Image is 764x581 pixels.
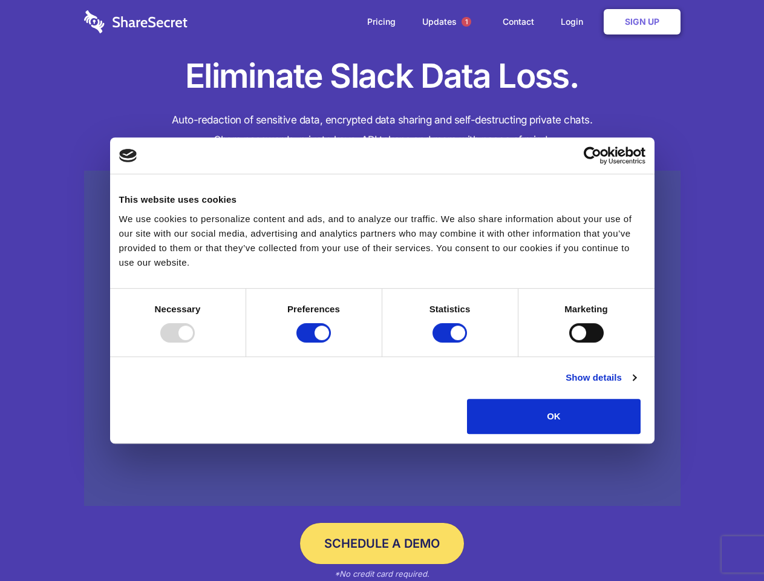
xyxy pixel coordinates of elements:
h1: Eliminate Slack Data Loss. [84,54,681,98]
strong: Preferences [287,304,340,314]
a: Wistia video thumbnail [84,171,681,507]
a: Usercentrics Cookiebot - opens in a new window [540,146,645,165]
h4: Auto-redaction of sensitive data, encrypted data sharing and self-destructing private chats. Shar... [84,110,681,150]
div: This website uses cookies [119,192,645,207]
a: Login [549,3,601,41]
a: Sign Up [604,9,681,34]
img: logo [119,149,137,162]
div: We use cookies to personalize content and ads, and to analyze our traffic. We also share informat... [119,212,645,270]
button: OK [467,399,641,434]
a: Contact [491,3,546,41]
strong: Statistics [429,304,471,314]
strong: Necessary [155,304,201,314]
a: Show details [566,370,636,385]
em: *No credit card required. [335,569,429,579]
a: Pricing [355,3,408,41]
a: Schedule a Demo [300,523,464,564]
strong: Marketing [564,304,608,314]
span: 1 [462,17,471,27]
img: logo-wordmark-white-trans-d4663122ce5f474addd5e946df7df03e33cb6a1c49d2221995e7729f52c070b2.svg [84,10,188,33]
